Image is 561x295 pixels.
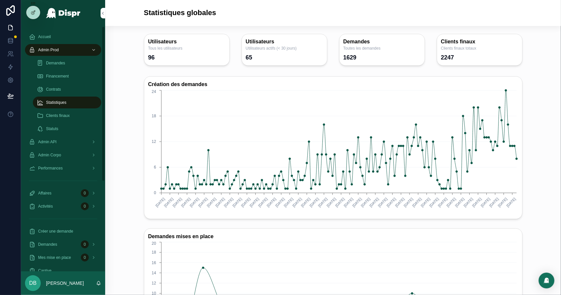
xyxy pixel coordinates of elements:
[480,197,491,208] text: [DATE]
[163,197,174,208] text: [DATE]
[46,126,58,131] span: Statuts
[46,113,70,118] span: Clients finaux
[539,273,554,288] div: Open Intercom Messenger
[46,87,61,92] span: Contrats
[343,197,354,208] text: [DATE]
[309,197,319,208] text: [DATE]
[488,197,499,208] text: [DATE]
[377,197,388,208] text: [DATE]
[144,8,216,18] h1: Statistiques globales
[505,197,516,208] text: [DATE]
[154,165,156,170] tspan: 6
[46,100,66,105] span: Statistiques
[471,197,482,208] text: [DATE]
[497,197,508,208] text: [DATE]
[21,26,105,271] div: scrollable content
[38,268,52,273] span: Captive
[25,200,101,212] a: Activités0
[334,197,345,208] text: [DATE]
[81,240,89,248] div: 0
[38,204,53,209] span: Activités
[240,197,251,208] text: [DATE]
[154,197,165,208] text: [DATE]
[246,38,323,46] h3: Utilisateurs
[25,252,101,263] a: Mes mise en place0
[46,74,69,79] span: Financement
[180,197,191,208] text: [DATE]
[46,8,81,18] img: App logo
[38,139,57,145] span: Admin API
[33,110,101,122] a: Clients finaux
[33,83,101,95] a: Contrats
[81,254,89,261] div: 0
[454,197,465,208] text: [DATE]
[46,280,84,286] p: [PERSON_NAME]
[283,197,294,208] text: [DATE]
[266,197,277,208] text: [DATE]
[326,197,337,208] text: [DATE]
[246,46,323,51] span: Utilisateurs actifs (< 30 jours)
[38,47,59,53] span: Admin Prod
[152,114,156,118] tspan: 18
[25,225,101,237] a: Créer une demande
[148,54,155,61] div: 96
[343,54,357,61] div: 1629
[223,197,234,208] text: [DATE]
[148,46,225,51] span: Tous les utilisateurs
[386,197,397,208] text: [DATE]
[81,202,89,210] div: 0
[152,139,156,144] tspan: 12
[38,152,61,158] span: Admin Corpo
[152,281,156,286] tspan: 12
[148,89,518,215] div: chart
[81,189,89,197] div: 0
[38,166,63,171] span: Performances
[292,197,302,208] text: [DATE]
[429,197,439,208] text: [DATE]
[172,197,182,208] text: [DATE]
[463,197,474,208] text: [DATE]
[394,197,405,208] text: [DATE]
[343,38,421,46] h3: Demandes
[441,38,518,46] h3: Clients finaux
[25,265,101,277] a: Captive
[38,229,73,234] span: Créer une demande
[152,271,156,275] tspan: 14
[420,197,431,208] text: [DATE]
[249,197,260,208] text: [DATE]
[232,197,243,208] text: [DATE]
[25,44,101,56] a: Admin Prod
[441,54,454,61] div: 2247
[38,242,57,247] span: Demandes
[246,54,252,61] div: 65
[25,162,101,174] a: Performances
[441,46,518,51] span: Clients finaux totaux
[152,241,156,246] tspan: 20
[38,255,71,260] span: Mes mise en place
[152,250,156,255] tspan: 18
[197,197,208,208] text: [DATE]
[25,149,101,161] a: Admin Corpo
[29,279,36,287] span: DB
[360,197,371,208] text: [DATE]
[368,197,379,208] text: [DATE]
[38,34,51,39] span: Accueil
[25,187,101,199] a: Affaires0
[437,197,448,208] text: [DATE]
[446,197,456,208] text: [DATE]
[38,191,51,196] span: Affaires
[215,197,225,208] text: [DATE]
[148,80,518,89] h3: Création des demandes
[152,89,156,94] tspan: 24
[403,197,414,208] text: [DATE]
[25,31,101,43] a: Accueil
[300,197,311,208] text: [DATE]
[317,197,328,208] text: [DATE]
[46,60,65,66] span: Demandes
[154,191,156,195] tspan: 0
[257,197,268,208] text: [DATE]
[152,261,156,265] tspan: 16
[33,97,101,108] a: Statistiques
[274,197,285,208] text: [DATE]
[411,197,422,208] text: [DATE]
